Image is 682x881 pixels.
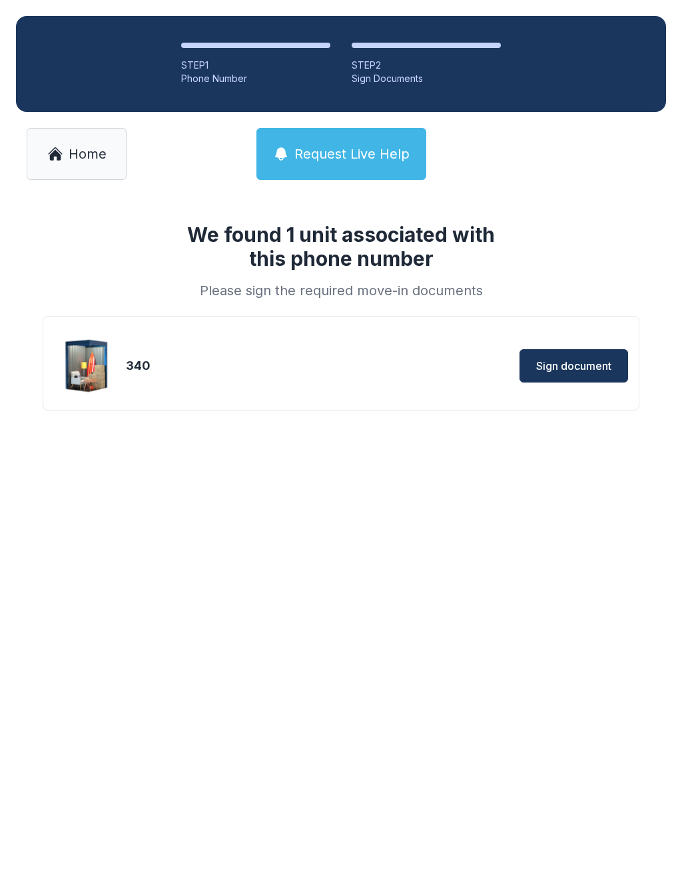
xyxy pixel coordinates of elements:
div: STEP 1 [181,59,330,72]
div: Sign Documents [352,72,501,85]
div: 340 [126,357,390,375]
h1: We found 1 unit associated with this phone number [170,223,511,271]
span: Request Live Help [294,145,410,163]
span: Sign document [536,358,611,374]
div: Phone Number [181,72,330,85]
div: STEP 2 [352,59,501,72]
span: Home [69,145,107,163]
div: Please sign the required move-in documents [170,281,511,300]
